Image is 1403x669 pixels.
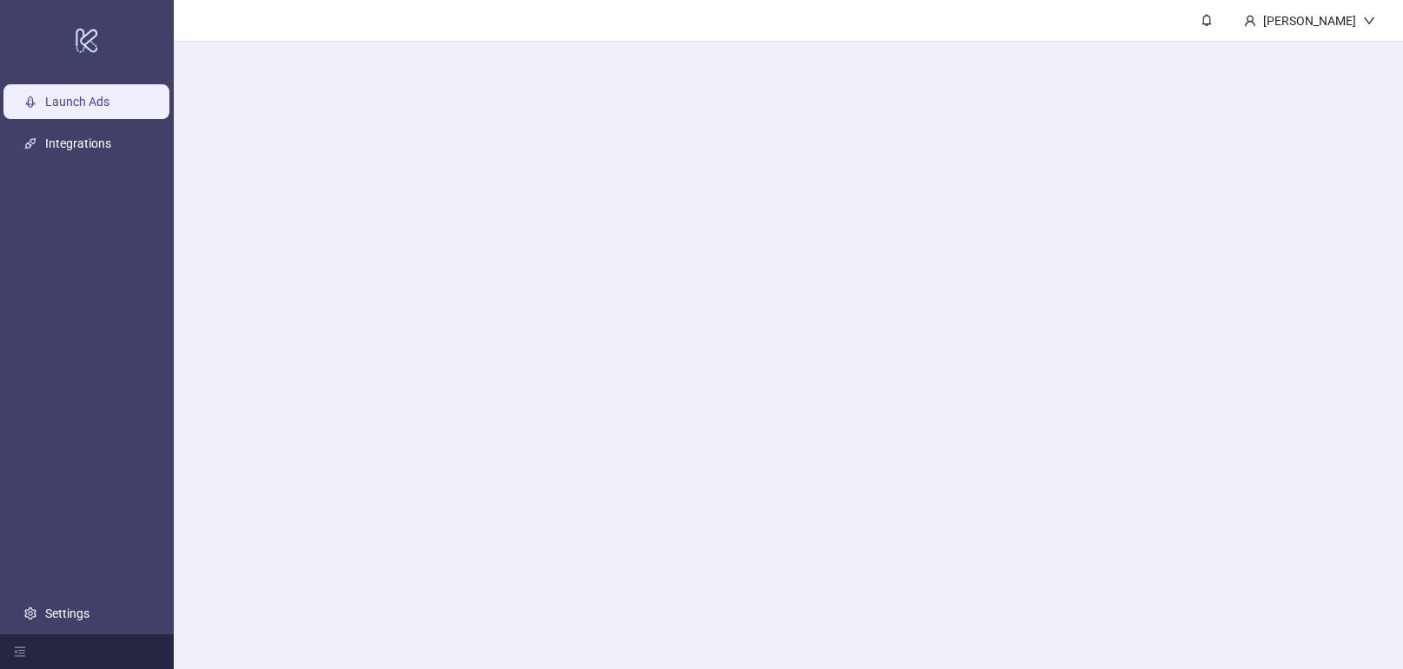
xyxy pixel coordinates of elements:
[1256,11,1363,30] div: [PERSON_NAME]
[1244,15,1256,27] span: user
[45,136,111,150] a: Integrations
[1201,14,1213,26] span: bell
[45,95,109,109] a: Launch Ads
[45,606,89,620] a: Settings
[1363,15,1375,27] span: down
[14,646,26,658] span: menu-fold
